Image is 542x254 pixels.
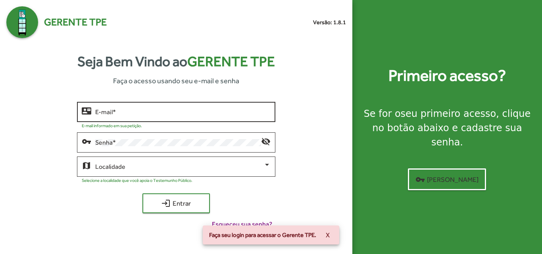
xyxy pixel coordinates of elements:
mat-icon: vpn_key [415,175,425,184]
strong: seu primeiro acesso [401,108,496,119]
span: Faça seu login para acessar o Gerente TPE. [209,231,316,239]
mat-hint: E-mail informado em sua petição. [82,123,142,128]
strong: Primeiro acesso? [388,64,506,88]
mat-hint: Selecione a localidade que você apoia o Testemunho Público. [82,178,192,183]
small: Versão: 1.8.1 [313,18,346,27]
img: Logo Gerente [6,6,38,38]
div: Se for o , clique no botão abaixo e cadastre sua senha. [362,107,532,149]
span: X [326,228,330,242]
strong: Seja Bem Vindo ao [77,51,275,72]
mat-icon: contact_mail [82,106,91,115]
button: [PERSON_NAME] [408,168,486,190]
button: X [319,228,336,242]
span: [PERSON_NAME] [415,172,479,187]
span: Gerente TPE [187,53,275,69]
mat-icon: vpn_key [82,136,91,146]
mat-icon: login [161,199,171,208]
button: Entrar [142,193,210,213]
mat-icon: visibility_off [261,136,271,146]
span: Gerente TPE [44,15,107,30]
mat-icon: map [82,160,91,170]
span: Faça o acesso usando seu e-mail e senha [113,75,239,86]
span: Entrar [150,196,203,210]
